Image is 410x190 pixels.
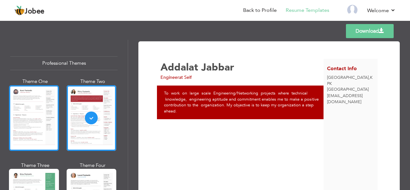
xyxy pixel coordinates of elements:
span: Addalat [160,61,198,74]
span: Contact Info [327,65,357,72]
div: Theme Four [68,162,118,169]
div: Theme Two [68,78,118,85]
span: , [369,75,370,80]
div: Theme Three [10,162,60,169]
a: Jobee [14,5,45,16]
img: jobee.io [14,5,25,16]
div: To work on large scale Engineering/Networking projects where technical knowledge, engineering apt... [157,86,327,119]
span: at Self [179,74,192,80]
span: [EMAIL_ADDRESS][DOMAIN_NAME] [327,93,363,105]
div: Theme One [10,78,60,85]
span: Engineer [160,74,179,80]
span: Jabbar [201,61,234,74]
a: Back to Profile [243,7,277,14]
a: Download [346,24,394,38]
span: [GEOGRAPHIC_DATA] [327,75,369,80]
div: KPK [324,75,378,93]
a: Welcome [367,7,396,14]
div: Professional Themes [10,56,118,70]
span: [GEOGRAPHIC_DATA] [327,87,369,92]
img: Profile Img [347,5,357,15]
span: Jobee [25,8,45,15]
a: Resume Templates [286,7,329,14]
